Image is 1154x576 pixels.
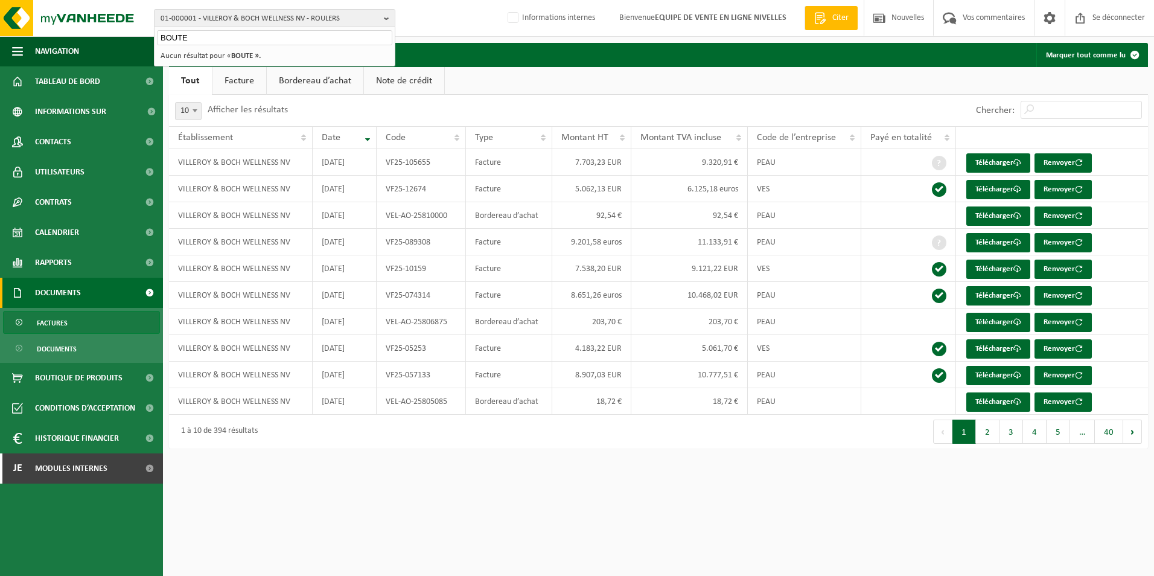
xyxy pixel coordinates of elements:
td: 7.538,20 EUR [552,255,631,282]
input: Recherche d’emplacements liés [157,30,392,45]
td: [DATE] [313,255,377,282]
a: Télécharger [966,286,1030,306]
a: Télécharger [966,366,1030,385]
td: 203,70 € [552,309,631,335]
td: VF25-074314 [377,282,466,309]
td: 9.320,91 € [631,149,748,176]
button: 01-000001 - VILLEROY & BOCH WELLNESS NV - ROULERS [154,9,395,27]
button: 40 [1095,420,1123,444]
td: [DATE] [313,149,377,176]
font: Renvoyer [1044,265,1075,273]
span: Boutique de produits [35,363,123,393]
td: PEAU [748,388,861,415]
td: 92,54 € [631,202,748,229]
td: Facture [466,176,552,202]
td: VF25-05253 [377,335,466,362]
a: Factures [3,311,160,334]
font: Renvoyer [1044,212,1075,220]
button: Renvoyer [1034,366,1092,385]
span: Date [322,133,340,142]
a: Citer [805,6,858,30]
font: Télécharger [975,159,1013,167]
td: Bordereau d’achat [466,309,552,335]
font: Télécharger [975,292,1013,299]
button: Précédent [933,420,952,444]
font: Télécharger [975,318,1013,326]
span: Utilisateurs [35,157,84,187]
td: [DATE] [313,388,377,415]
font: Télécharger [975,371,1013,379]
button: Marquer tout comme lu [1036,43,1147,67]
td: 18,72 € [552,388,631,415]
td: 9.121,22 EUR [631,255,748,282]
button: Renvoyer [1034,260,1092,279]
span: Factures [37,312,68,334]
td: 4.183,22 EUR [552,335,631,362]
font: Télécharger [975,185,1013,193]
td: VEL-AO-25810000 [377,202,466,229]
button: Renvoyer [1034,206,1092,226]
span: Historique financier [35,423,119,453]
span: Code [386,133,406,142]
td: [DATE] [313,202,377,229]
button: 4 [1023,420,1047,444]
font: Télécharger [975,398,1013,406]
td: VILLEROY & BOCH WELLNESS NV [169,229,313,255]
font: Télécharger [975,265,1013,273]
button: Renvoyer [1034,153,1092,173]
font: Renvoyer [1044,318,1075,326]
td: Bordereau d’achat [466,388,552,415]
span: Type [475,133,493,142]
button: Renvoyer [1034,233,1092,252]
button: 2 [976,420,999,444]
a: Télécharger [966,339,1030,359]
button: 1 [952,420,976,444]
td: VILLEROY & BOCH WELLNESS NV [169,149,313,176]
td: 92,54 € [552,202,631,229]
span: Contacts [35,127,71,157]
span: Payé en totalité [870,133,932,142]
td: 203,70 € [631,309,748,335]
span: Code de l’entreprise [757,133,836,142]
td: Facture [466,229,552,255]
a: Télécharger [966,206,1030,226]
span: Contrats [35,187,72,217]
a: Télécharger [966,392,1030,412]
a: Télécharger [966,233,1030,252]
td: [DATE] [313,335,377,362]
div: 1 à 10 de 394 résultats [175,421,258,443]
td: PEAU [748,149,861,176]
span: 10 [176,103,201,120]
button: 3 [999,420,1023,444]
td: PEAU [748,202,861,229]
a: Documents [3,337,160,360]
td: VILLEROY & BOCH WELLNESS NV [169,335,313,362]
span: Montant HT [561,133,608,142]
a: Tout [169,67,212,95]
span: Conditions d’acceptation [35,393,135,423]
td: VILLEROY & BOCH WELLNESS NV [169,255,313,282]
font: Renvoyer [1044,371,1075,379]
td: 10.777,51 € [631,362,748,388]
span: Montant TVA incluse [640,133,721,142]
label: Afficher les résultats [208,105,288,115]
span: Informations sur l’entreprise [35,97,139,127]
td: Facture [466,255,552,282]
font: Télécharger [975,345,1013,353]
span: Documents [35,278,81,308]
td: VEL-AO-25806875 [377,309,466,335]
button: Renvoyer [1034,313,1092,332]
td: VES [748,335,861,362]
td: VF25-12674 [377,176,466,202]
span: Je [12,453,23,484]
td: [DATE] [313,309,377,335]
li: Aucun résultat pour « [157,48,392,63]
td: 18,72 € [631,388,748,415]
font: Bienvenue [619,13,786,22]
td: VF25-105655 [377,149,466,176]
label: Chercher: [976,106,1015,115]
td: VILLEROY & BOCH WELLNESS NV [169,309,313,335]
td: [DATE] [313,362,377,388]
a: Télécharger [966,313,1030,332]
td: Bordereau d’achat [466,202,552,229]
